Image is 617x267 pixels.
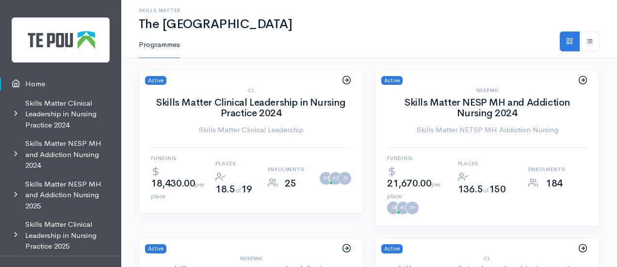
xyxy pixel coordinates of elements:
a: DV [320,172,332,185]
span: per place [387,180,440,200]
span: 184 [546,177,563,189]
a: JB [339,172,351,185]
a: Skills Matter Clinical Leadership in Nursing Practice 2024 [156,96,345,119]
span: 21,670.00 [387,177,440,201]
span: 25 [285,177,296,189]
h6: Funding [151,156,204,161]
h6: NESPMH [151,256,351,261]
a: Skills Matter Clinical Leadership [151,125,351,136]
h1: The [GEOGRAPHIC_DATA] [139,17,600,31]
span: of [235,186,241,194]
span: of [483,186,489,194]
a: Programmes [139,31,180,59]
span: 18,430.00 [151,177,204,201]
span: 18.5 19 [215,183,252,195]
a: DV [406,202,419,214]
img: Te Pou [12,17,110,63]
h6: Enrolments [268,167,308,172]
a: Skills Matter NESP MH and Addiction Nursing 2024 [405,96,570,119]
a: AC [397,202,409,214]
span: 136.5 150 [458,183,506,195]
span: Active [145,244,166,253]
h6: NESPMH [387,88,587,93]
h6: CL [151,88,351,93]
a: AC [329,172,342,185]
h6: Funding [387,156,446,161]
a: JB [387,202,400,214]
span: per place [151,180,204,200]
h6: Places [215,161,256,166]
h6: CL [387,256,587,261]
h6: Enrolments [528,167,587,172]
a: Skills Matter NETSP MH Addiction Nursing [387,125,587,136]
span: Active [381,244,403,253]
span: Active [381,76,403,85]
h6: Skills Matter [139,8,600,13]
span: Active [145,76,166,85]
h6: Places [458,161,517,166]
